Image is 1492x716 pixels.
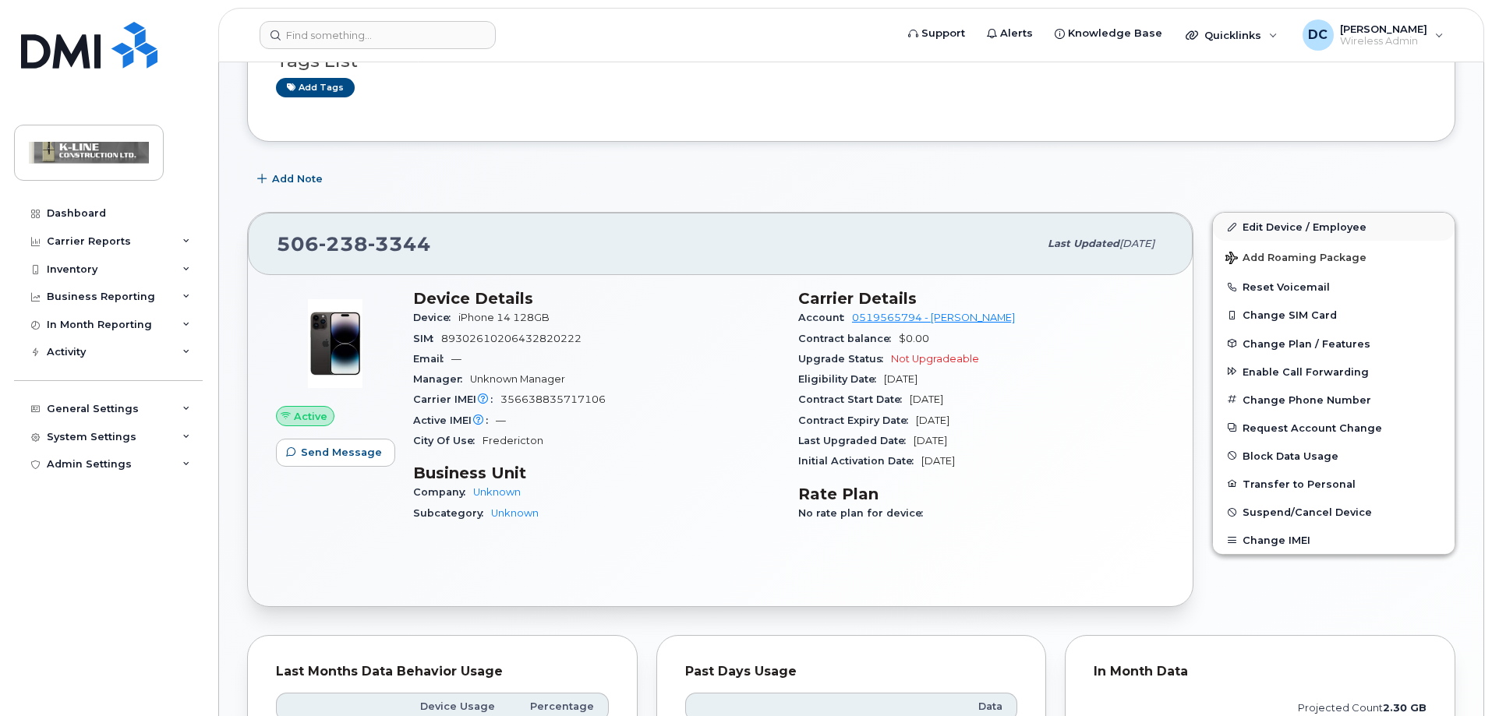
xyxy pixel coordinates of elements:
span: 356638835717106 [500,393,606,405]
button: Add Roaming Package [1213,241,1455,273]
span: Quicklinks [1204,29,1261,41]
a: Add tags [276,78,355,97]
div: In Month Data [1094,664,1427,679]
span: Suspend/Cancel Device [1243,506,1372,518]
span: [DATE] [910,393,943,405]
span: Active [294,409,327,424]
a: Unknown [491,507,539,519]
a: Knowledge Base [1044,18,1173,49]
span: Company [413,486,473,498]
span: $0.00 [899,333,929,344]
span: 238 [319,232,368,256]
h3: Device Details [413,289,780,308]
span: Device [413,312,458,323]
input: Find something... [260,21,496,49]
button: Change SIM Card [1213,301,1455,329]
span: Eligibility Date [798,373,884,385]
span: — [451,353,461,365]
span: Contract Expiry Date [798,414,916,426]
button: Suspend/Cancel Device [1213,498,1455,526]
span: No rate plan for device [798,507,931,519]
span: 506 [277,232,431,256]
span: Email [413,353,451,365]
span: Contract balance [798,333,899,344]
div: Quicklinks [1175,19,1289,51]
span: Send Message [301,445,382,460]
span: Add Roaming Package [1225,252,1366,266]
span: Upgrade Status [798,353,891,365]
span: Active IMEI [413,414,496,426]
span: 89302610206432820222 [441,333,582,344]
button: Change Phone Number [1213,386,1455,414]
span: 3344 [368,232,431,256]
span: Last Upgraded Date [798,435,914,446]
div: Last Months Data Behavior Usage [276,664,609,679]
h3: Business Unit [413,464,780,482]
span: Enable Call Forwarding [1243,365,1369,377]
span: [DATE] [916,414,949,426]
button: Block Data Usage [1213,442,1455,470]
span: Account [798,312,852,323]
span: Fredericton [483,435,543,446]
span: DC [1308,26,1328,44]
span: [DATE] [914,435,947,446]
span: iPhone 14 128GB [458,312,550,323]
button: Change Plan / Features [1213,330,1455,358]
span: Not Upgradeable [891,353,979,365]
span: Last updated [1048,238,1119,249]
span: Add Note [272,171,323,186]
h3: Tags List [276,51,1427,71]
a: Alerts [976,18,1044,49]
h3: Rate Plan [798,485,1165,503]
a: Support [897,18,976,49]
button: Enable Call Forwarding [1213,358,1455,386]
span: SIM [413,333,441,344]
text: projected count [1298,702,1427,714]
span: Wireless Admin [1340,35,1427,48]
div: Past Days Usage [685,664,1018,679]
button: Transfer to Personal [1213,470,1455,498]
div: Darcy Cook [1292,19,1455,51]
span: Subcategory [413,507,491,519]
button: Request Account Change [1213,414,1455,442]
span: [PERSON_NAME] [1340,23,1427,35]
span: [DATE] [884,373,917,385]
button: Reset Voicemail [1213,273,1455,301]
span: Change Plan / Features [1243,337,1370,349]
span: Contract Start Date [798,393,910,405]
span: Alerts [1000,26,1033,41]
span: [DATE] [921,455,955,467]
span: City Of Use [413,435,483,446]
span: Carrier IMEI [413,393,500,405]
span: Knowledge Base [1068,26,1162,41]
button: Send Message [276,439,395,467]
span: — [496,414,506,426]
tspan: 2.30 GB [1383,702,1427,714]
span: Manager [413,373,470,385]
img: image20231002-3703462-njx0qo.jpeg [288,297,382,390]
span: [DATE] [1119,238,1154,249]
button: Change IMEI [1213,526,1455,554]
span: Initial Activation Date [798,455,921,467]
a: 0519565794 - [PERSON_NAME] [852,312,1015,323]
button: Add Note [247,165,336,193]
span: Unknown Manager [470,373,565,385]
a: Unknown [473,486,521,498]
h3: Carrier Details [798,289,1165,308]
span: Support [921,26,965,41]
a: Edit Device / Employee [1213,213,1455,241]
